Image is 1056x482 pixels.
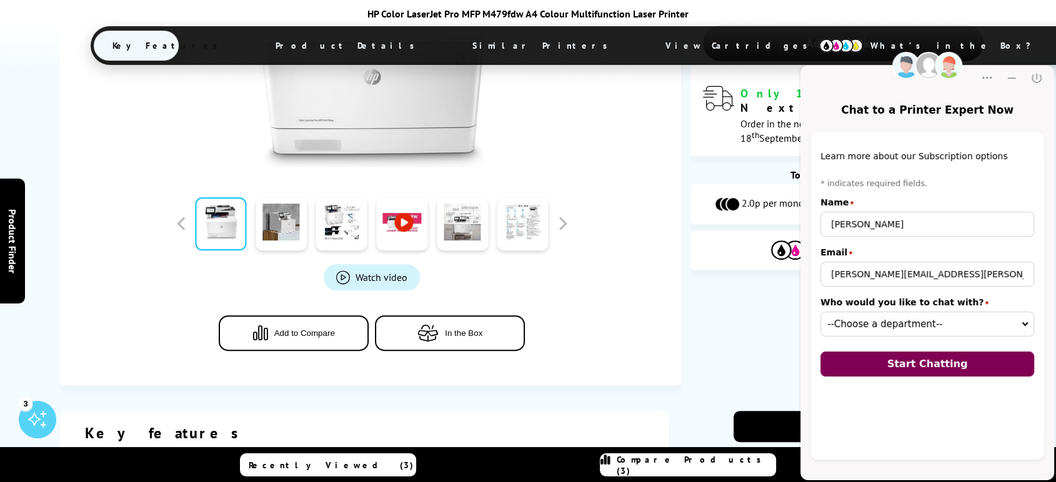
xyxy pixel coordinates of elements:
img: cmyk-icon.svg [819,39,863,52]
span: Watch video [356,271,407,283]
button: In the Box [375,315,525,351]
span: Product Details [257,31,440,61]
a: View Brochure [734,411,950,442]
span: In the Box [445,328,482,338]
span: View Cartridges [647,29,838,62]
span: Product Finder [6,209,19,273]
span: Recently Viewed (3) [249,460,414,471]
a: Recently Viewed (3) [240,453,416,476]
div: for FREE Next Day Delivery [740,86,984,115]
span: Similar Printers [454,31,633,61]
span: 2.0p per mono page [742,197,828,212]
span: Key Features [94,31,243,61]
div: Key features [85,423,644,443]
div: modal_delivery [703,86,984,144]
button: View Cartridges [700,240,987,260]
div: HP Color LaserJet Pro MFP M479fdw A4 Colour Multifunction Laser Printer [91,7,965,20]
a: Product_All_Videos [324,264,420,290]
span: Only 1 left [740,86,859,101]
sup: th [752,129,759,140]
div: Toner Cartridge Costs [690,169,997,181]
iframe: chat window [799,45,1056,482]
button: Add to Compare [219,315,369,351]
a: Compare Products (3) [600,453,776,476]
span: Compare Products (3) [617,454,775,476]
span: Order in the next for Free Delivery [DATE] 18 September! [740,117,926,144]
span: Add to Compare [274,328,335,338]
img: Cartridges [771,240,834,260]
